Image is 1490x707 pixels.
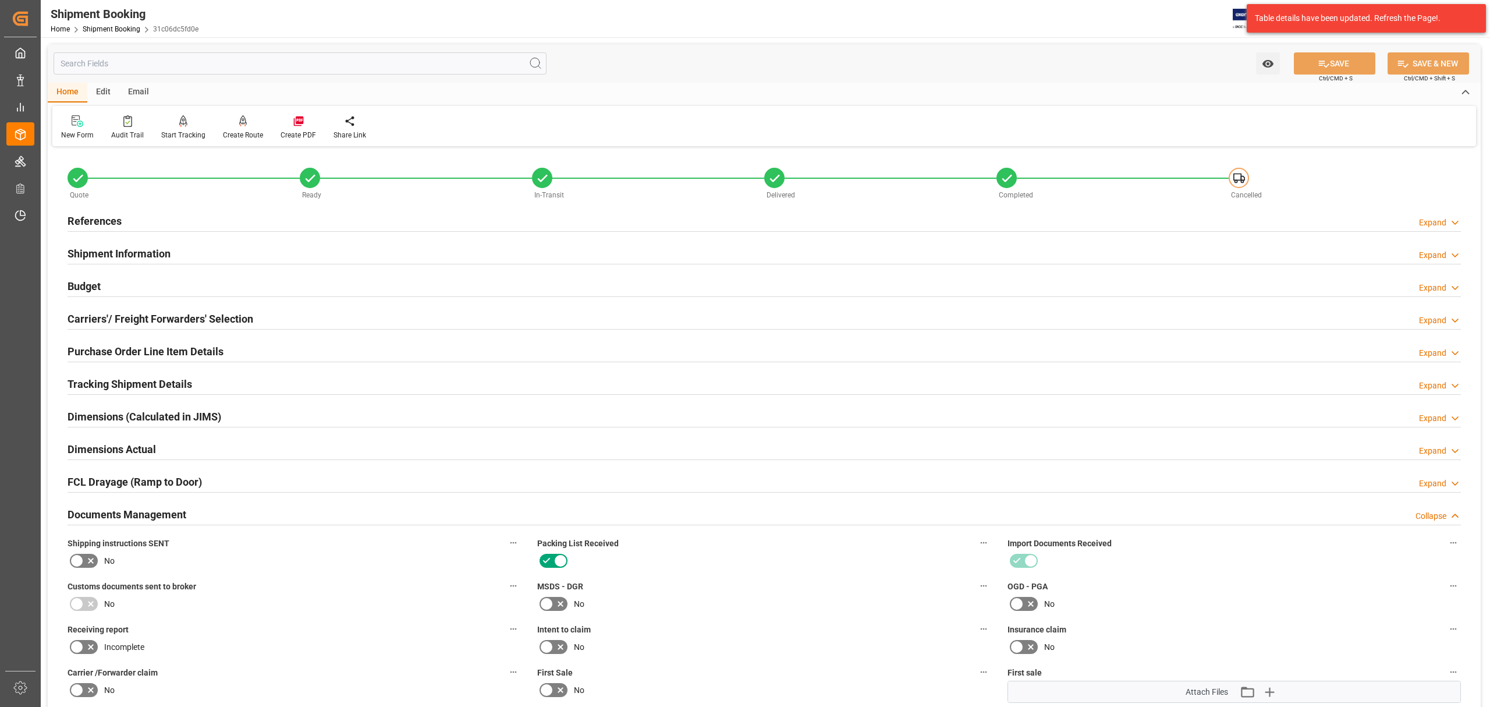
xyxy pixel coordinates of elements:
h2: Tracking Shipment Details [68,376,192,392]
span: No [1044,641,1055,653]
span: OGD - PGA [1007,581,1048,593]
div: Email [119,83,158,102]
span: Shipping instructions SENT [68,538,169,550]
div: Expand [1419,412,1446,425]
h2: Shipment Information [68,246,171,261]
button: Packing List Received [976,535,991,550]
h2: Carriers'/ Freight Forwarders' Selection [68,311,253,327]
button: Customs documents sent to broker [506,578,521,593]
a: Home [51,25,70,33]
button: SAVE [1294,52,1375,75]
h2: Purchase Order Line Item Details [68,344,223,359]
button: OGD - PGA [1446,578,1461,593]
span: No [574,641,584,653]
img: Exertis%20JAM%20-%20Email%20Logo.jpg_1722504956.jpg [1233,9,1273,29]
span: Ctrl/CMD + S [1319,74,1353,83]
span: No [1044,598,1055,610]
span: Insurance claim [1007,624,1066,636]
div: Audit Trail [111,130,144,140]
button: Carrier /Forwarder claim [506,664,521,680]
span: No [104,598,115,610]
div: Expand [1419,217,1446,229]
span: Intent to claim [537,624,591,636]
span: No [574,684,584,697]
div: Expand [1419,249,1446,261]
div: Expand [1419,445,1446,457]
h2: References [68,213,122,229]
div: Expand [1419,478,1446,490]
span: Quote [70,191,88,199]
span: No [104,684,115,697]
span: Attach Files [1186,686,1228,698]
h2: Documents Management [68,507,186,522]
span: Delivered [767,191,795,199]
span: Carrier /Forwarder claim [68,667,158,679]
span: In-Transit [534,191,564,199]
button: Import Documents Received [1446,535,1461,550]
button: Intent to claim [976,621,991,637]
span: Ctrl/CMD + Shift + S [1404,74,1455,83]
span: Packing List Received [537,538,619,550]
div: Shipment Booking [51,5,198,23]
div: Expand [1419,380,1446,392]
button: Receiving report [506,621,521,637]
button: open menu [1256,52,1280,75]
span: Import Documents Received [1007,538,1112,550]
h2: Dimensions (Calculated in JIMS) [68,409,221,425]
span: First sale [1007,667,1042,679]
span: No [574,598,584,610]
div: Share Link [334,130,366,140]
span: Receiving report [68,624,129,636]
div: New Form [61,130,94,140]
span: MSDS - DGR [537,581,583,593]
div: Create PDF [281,130,316,140]
span: Completed [999,191,1033,199]
h2: Budget [68,278,101,294]
span: Cancelled [1231,191,1262,199]
div: Create Route [223,130,263,140]
div: Expand [1419,282,1446,294]
span: Incomplete [104,641,144,653]
span: Customs documents sent to broker [68,581,196,593]
button: First sale [1446,664,1461,680]
div: Expand [1419,347,1446,359]
span: Ready [302,191,321,199]
div: Expand [1419,314,1446,327]
span: No [104,555,115,567]
div: Start Tracking [161,130,205,140]
div: Table details have been updated. Refresh the Page!. [1255,12,1469,24]
h2: Dimensions Actual [68,441,156,457]
button: First Sale [976,664,991,680]
button: MSDS - DGR [976,578,991,593]
div: Collapse [1415,510,1446,522]
button: SAVE & NEW [1388,52,1469,75]
span: First Sale [537,667,573,679]
div: Home [48,83,87,102]
a: Shipment Booking [83,25,140,33]
button: Insurance claim [1446,621,1461,637]
div: Edit [87,83,119,102]
button: Shipping instructions SENT [506,535,521,550]
input: Search Fields [54,52,547,75]
h2: FCL Drayage (Ramp to Door) [68,474,202,490]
